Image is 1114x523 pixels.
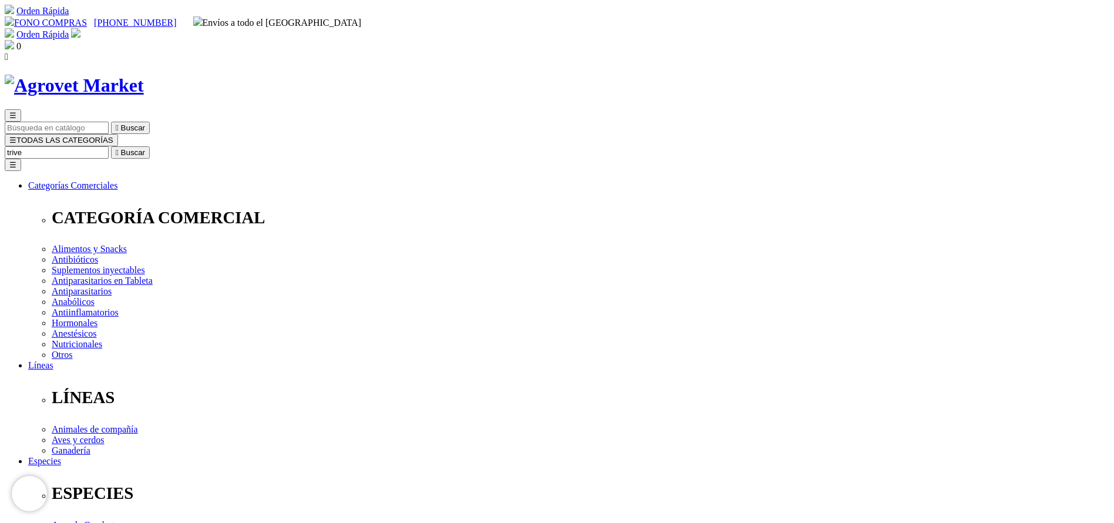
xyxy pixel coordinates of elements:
i:  [116,148,119,157]
img: phone.svg [5,16,14,26]
a: Nutricionales [52,339,102,349]
span: Envíos a todo el [GEOGRAPHIC_DATA] [193,18,362,28]
a: Alimentos y Snacks [52,244,127,254]
button:  Buscar [111,122,150,134]
a: Especies [28,456,61,466]
img: shopping-cart.svg [5,5,14,14]
a: Orden Rápida [16,6,69,16]
i:  [116,123,119,132]
a: Antiparasitarios [52,286,112,296]
a: FONO COMPRAS [5,18,87,28]
a: Antiinflamatorios [52,307,119,317]
a: Hormonales [52,318,97,328]
span: Buscar [121,123,145,132]
span: ☰ [9,136,16,145]
a: Categorías Comerciales [28,180,117,190]
a: Anabólicos [52,297,95,307]
span: 0 [16,41,21,51]
a: Antibióticos [52,254,98,264]
input: Buscar [5,122,109,134]
button:  Buscar [111,146,150,159]
iframe: Brevo live chat [12,476,47,511]
a: Aves y cerdos [52,435,104,445]
p: ESPECIES [52,484,1109,503]
a: Líneas [28,360,53,370]
a: [PHONE_NUMBER] [94,18,176,28]
a: Suplementos inyectables [52,265,145,275]
a: Ganadería [52,445,90,455]
a: Otros [52,350,73,360]
img: user.svg [71,28,80,38]
a: Acceda a su cuenta de cliente [71,29,80,39]
i:  [5,52,8,62]
input: Buscar [5,146,109,159]
img: delivery-truck.svg [193,16,203,26]
p: LÍNEAS [52,388,1109,407]
img: shopping-cart.svg [5,28,14,38]
span: ☰ [9,111,16,120]
a: Anestésicos [52,328,96,338]
button: ☰ [5,159,21,171]
button: ☰ [5,109,21,122]
img: shopping-bag.svg [5,40,14,49]
button: ☰TODAS LAS CATEGORÍAS [5,134,118,146]
span: Buscar [121,148,145,157]
img: Agrovet Market [5,75,144,96]
a: Antiparasitarios en Tableta [52,276,153,286]
a: Orden Rápida [16,29,69,39]
a: Animales de compañía [52,424,138,434]
p: CATEGORÍA COMERCIAL [52,208,1109,227]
